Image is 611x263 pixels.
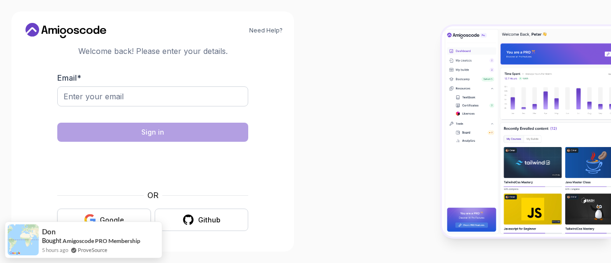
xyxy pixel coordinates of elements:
[81,147,225,184] iframe: Widget containing checkbox for hCaptcha security challenge
[147,189,158,201] p: OR
[57,86,248,106] input: Enter your email
[57,123,248,142] button: Sign in
[8,224,39,255] img: provesource social proof notification image
[155,209,248,231] button: Github
[63,237,140,244] a: Amigoscode PRO Membership
[42,228,56,236] span: Don
[42,237,62,244] span: Bought
[249,27,283,34] a: Need Help?
[42,246,68,254] span: 5 hours ago
[442,26,611,237] img: Amigoscode Dashboard
[198,215,221,225] div: Github
[78,246,107,254] a: ProveSource
[100,215,124,225] div: Google
[57,45,248,57] p: Welcome back! Please enter your details.
[57,209,151,231] button: Google
[141,127,164,137] div: Sign in
[23,23,109,38] a: Home link
[57,73,81,83] label: Email *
